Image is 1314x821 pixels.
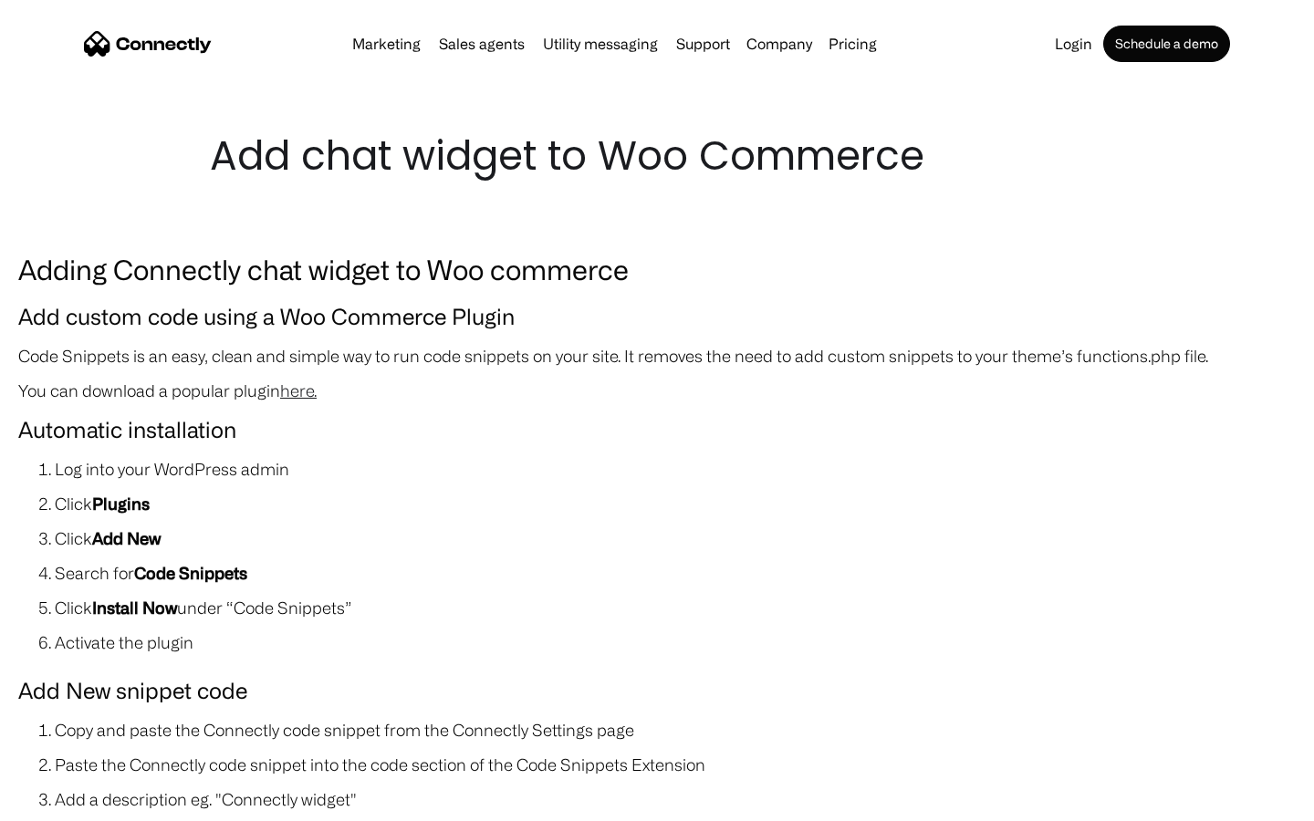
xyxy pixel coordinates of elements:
[741,31,818,57] div: Company
[55,717,1296,743] li: Copy and paste the Connectly code snippet from the Connectly Settings page
[55,525,1296,551] li: Click
[345,36,428,51] a: Marketing
[55,752,1296,777] li: Paste the Connectly code snippet into the code section of the Code Snippets Extension
[18,378,1296,403] p: You can download a popular plugin
[134,564,247,582] strong: Code Snippets
[746,31,812,57] div: Company
[821,36,884,51] a: Pricing
[84,30,212,57] a: home
[432,36,532,51] a: Sales agents
[18,248,1296,290] h3: Adding Connectly chat widget to Woo commerce
[55,629,1296,655] li: Activate the plugin
[210,128,1104,184] h1: Add chat widget to Woo Commerce
[92,494,150,513] strong: Plugins
[280,381,317,400] a: here.
[55,491,1296,516] li: Click
[92,598,177,617] strong: Install Now
[55,786,1296,812] li: Add a description eg. "Connectly widget"
[92,529,161,547] strong: Add New
[18,789,109,815] aside: Language selected: English
[36,789,109,815] ul: Language list
[18,673,1296,708] h4: Add New snippet code
[669,36,737,51] a: Support
[1048,36,1100,51] a: Login
[1103,26,1230,62] a: Schedule a demo
[18,343,1296,369] p: Code Snippets is an easy, clean and simple way to run code snippets on your site. It removes the ...
[55,595,1296,620] li: Click under “Code Snippets”
[55,456,1296,482] li: Log into your WordPress admin
[55,560,1296,586] li: Search for
[18,412,1296,447] h4: Automatic installation
[536,36,665,51] a: Utility messaging
[18,299,1296,334] h4: Add custom code using a Woo Commerce Plugin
